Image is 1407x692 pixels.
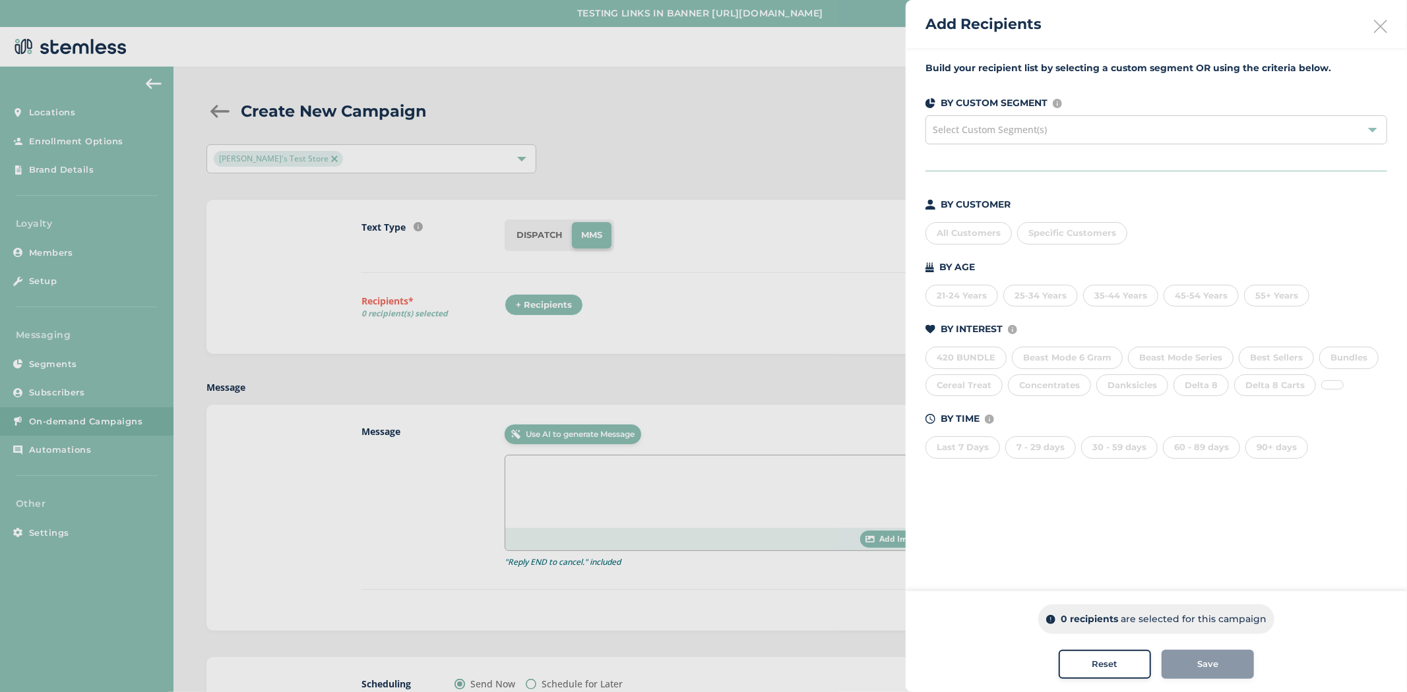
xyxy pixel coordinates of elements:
p: are selected for this campaign [1121,612,1266,626]
div: 30 - 59 days [1081,436,1158,459]
label: Build your recipient list by selecting a custom segment OR using the criteria below. [925,61,1387,75]
img: icon-heart-dark-29e6356f.svg [925,325,935,334]
img: icon-info-236977d2.svg [1008,325,1017,334]
div: Beast Mode Series [1128,347,1234,369]
div: Delta 8 Carts [1234,374,1316,397]
span: Specific Customers [1028,227,1116,238]
div: 35-44 Years [1083,285,1158,307]
iframe: Chat Widget [1341,629,1407,692]
div: 21-24 Years [925,285,998,307]
div: Danksicles [1096,374,1168,397]
p: BY AGE [939,260,975,274]
button: Reset [1059,650,1151,679]
div: 25-34 Years [1003,285,1078,307]
span: Select Custom Segment(s) [933,123,1047,136]
img: icon-info-236977d2.svg [985,415,994,424]
div: 55+ Years [1244,285,1309,307]
img: icon-person-dark-ced50e5f.svg [925,200,935,210]
div: 420 BUNDLE [925,347,1007,369]
p: BY CUSTOMER [941,198,1011,212]
p: 0 recipients [1061,612,1118,626]
div: Best Sellers [1239,347,1314,369]
h2: Add Recipients [925,13,1042,35]
img: icon-info-236977d2.svg [1053,99,1062,108]
div: Last 7 Days [925,436,1000,459]
p: BY TIME [941,412,980,426]
div: Delta 8 [1173,374,1229,397]
span: Reset [1092,658,1118,671]
img: icon-segments-dark-074adb27.svg [925,98,935,108]
div: Cereal Treat [925,374,1003,397]
img: icon-time-dark-e6b1183b.svg [925,414,935,424]
div: 60 - 89 days [1163,436,1240,459]
div: Concentrates [1008,374,1091,397]
p: BY INTEREST [941,322,1003,336]
p: BY CUSTOM SEGMENT [941,96,1047,110]
div: All Customers [925,222,1012,245]
div: 90+ days [1245,436,1308,459]
div: Bundles [1319,347,1379,369]
img: icon-cake-93b2a7b5.svg [925,262,934,272]
div: 45-54 Years [1164,285,1239,307]
div: Beast Mode 6 Gram [1012,347,1123,369]
div: 7 - 29 days [1005,436,1076,459]
img: icon-info-dark-48f6c5f3.svg [1046,615,1055,624]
